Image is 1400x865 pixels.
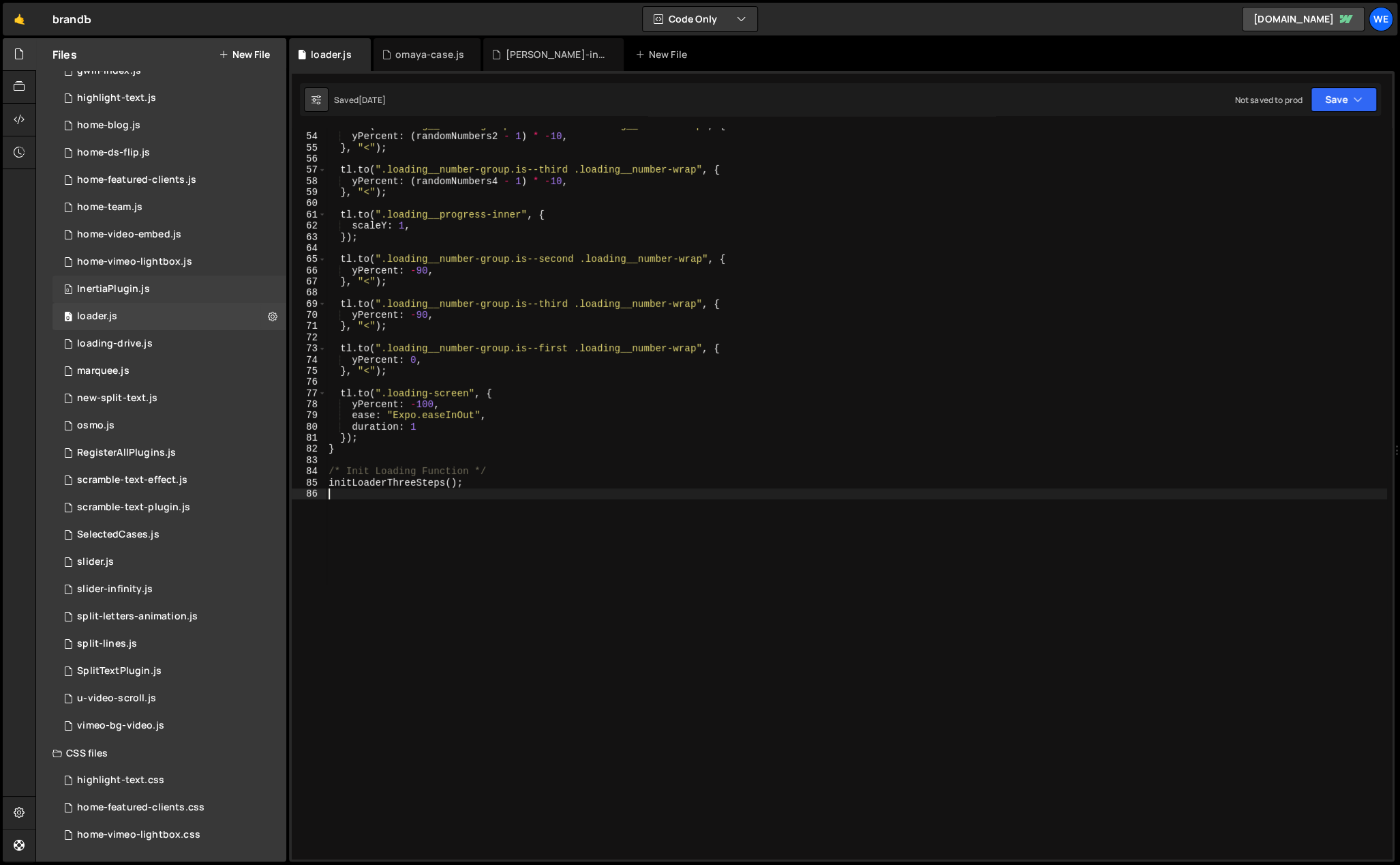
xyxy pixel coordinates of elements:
[52,47,77,62] h2: Files
[292,488,326,499] div: 86
[1242,7,1365,31] a: [DOMAIN_NAME]
[52,712,286,739] div: 12095/31017.js
[77,119,140,132] div: home-blog.js
[292,310,326,321] div: 70
[77,611,198,623] div: split-letters-animation.js
[77,256,192,268] div: home-vimeo-lightbox.js
[52,221,286,248] div: 12095/29427.js
[52,57,286,85] div: 12095/34818.js
[52,276,286,303] div: 12095/29323.js
[52,139,286,166] div: 12095/37997.js
[77,201,142,214] div: home-team.js
[77,556,114,568] div: slider.js
[1369,7,1393,31] a: We
[64,285,72,296] span: 0
[77,147,150,159] div: home-ds-flip.js
[77,774,164,787] div: highlight-text.css
[292,388,326,399] div: 77
[77,474,187,486] div: scramble-text-effect.js
[52,303,286,330] div: 12095/31005.js
[52,412,286,439] div: 12095/34815.js
[292,131,326,142] div: 54
[292,343,326,354] div: 73
[292,265,326,276] div: 66
[52,467,286,494] div: 12095/37932.js
[77,174,196,186] div: home-featured-clients.js
[77,65,141,77] div: gwm-index.js
[3,3,36,35] a: 🤙
[292,243,326,254] div: 64
[292,209,326,220] div: 61
[52,658,286,685] div: 12095/31220.js
[292,164,326,175] div: 57
[52,603,286,630] div: 12095/37933.js
[292,198,326,209] div: 60
[77,365,130,377] div: marquee.js
[359,94,386,106] div: [DATE]
[292,143,326,153] div: 55
[77,283,150,295] div: InertiaPlugin.js
[52,385,286,412] div: 12095/39580.js
[52,166,286,194] div: 12095/38421.js
[292,153,326,164] div: 56
[1234,94,1303,106] div: Not saved to prod
[292,254,326,265] div: 65
[52,494,286,521] div: 12095/37931.js
[292,466,326,477] div: 84
[52,330,286,357] div: 12095/36196.js
[77,392,157,405] div: new-split-text.js
[77,501,190,514] div: scramble-text-plugin.js
[77,638,137,650] div: split-lines.js
[643,7,757,31] button: Code Only
[292,410,326,421] div: 79
[292,443,326,454] div: 82
[292,455,326,466] div: 83
[52,85,286,112] div: 12095/39583.js
[52,630,286,658] div: 12095/34809.js
[219,49,270,60] button: New File
[505,48,607,61] div: [PERSON_NAME]-index.js
[52,357,286,385] div: 12095/29478.js
[292,220,326,231] div: 62
[1311,87,1377,112] button: Save
[77,529,159,541] div: SelectedCases.js
[292,366,326,377] div: 75
[635,48,692,61] div: New File
[77,310,117,323] div: loader.js
[52,794,286,821] div: 12095/38422.css
[311,48,351,61] div: loader.js
[292,276,326,287] div: 67
[292,399,326,410] div: 78
[292,232,326,243] div: 63
[52,11,91,27] div: brandЪ
[36,739,286,767] div: CSS files
[77,802,204,814] div: home-featured-clients.css
[292,187,326,198] div: 59
[292,422,326,432] div: 80
[77,420,115,432] div: osmo.js
[52,548,286,576] div: 12095/29320.js
[77,829,200,841] div: home-vimeo-lightbox.css
[52,821,286,849] div: 12095/38009.css
[395,48,464,61] div: omaya-case.js
[292,355,326,366] div: 74
[52,521,286,548] div: 12095/31222.js
[292,176,326,187] div: 58
[52,767,286,794] div: 12095/39582.css
[77,229,181,241] div: home-video-embed.js
[52,439,286,467] div: 12095/31221.js
[52,112,286,139] div: 12095/40244.js
[77,665,162,677] div: SplitTextPlugin.js
[292,432,326,443] div: 81
[292,321,326,332] div: 71
[77,338,153,350] div: loading-drive.js
[77,447,176,459] div: RegisterAllPlugins.js
[64,312,72,323] span: 0
[292,299,326,310] div: 69
[52,248,286,276] div: 12095/38008.js
[292,332,326,343] div: 72
[334,94,386,106] div: Saved
[292,287,326,298] div: 68
[77,92,156,104] div: highlight-text.js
